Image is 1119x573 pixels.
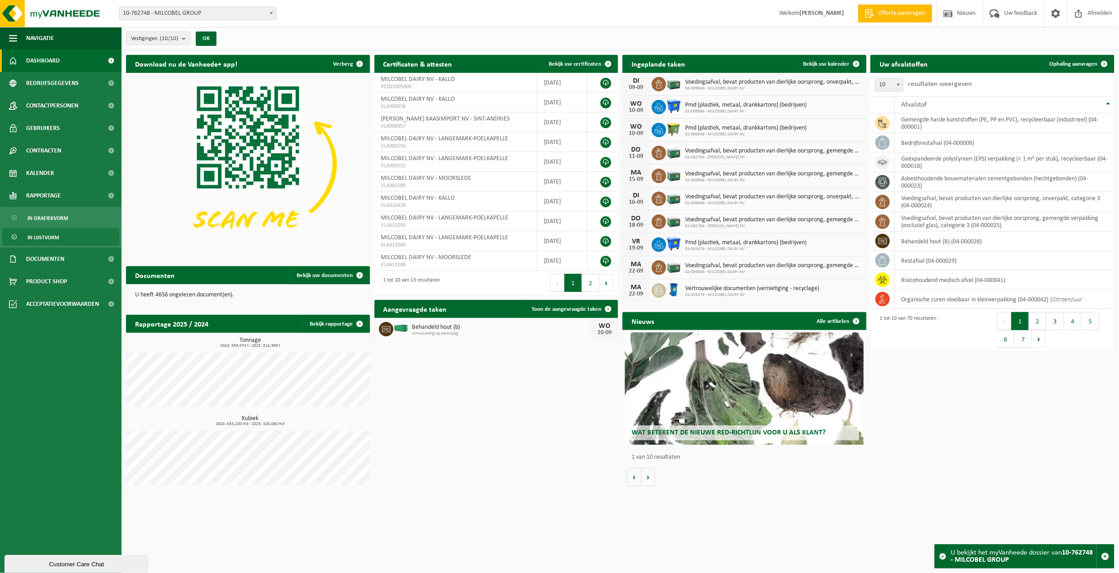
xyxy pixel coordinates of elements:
[627,268,645,274] div: 22-09
[875,78,903,92] span: 10
[26,139,61,162] span: Contracten
[666,236,681,251] img: WB-1100-HPE-BE-01
[685,292,819,298] span: 01-055478 - MILCOBEL DAIRY NV
[627,107,645,114] div: 10-09
[666,121,681,137] img: WB-1100-HPE-GN-50
[685,246,807,252] span: 01-055478 - MILCOBEL DAIRY NV
[1064,312,1082,330] button: 4
[666,98,681,114] img: WB-1100-HPE-BE-01
[875,311,936,349] div: 1 tot 10 van 70 resultaten
[685,224,862,229] span: 01-082764 - [PERSON_NAME] NV
[381,155,509,162] span: MILCOBEL DAIRY NV - LANGEMARK-POELKAPELLE
[334,61,353,67] span: Verberg
[1053,296,1083,303] i: Citroenzuur
[803,61,850,67] span: Bekijk uw kalender
[951,545,1096,568] div: U bekijkt het myVanheede dossier van
[26,162,54,184] span: Kalender
[685,239,807,246] span: Pmd (plastiek, metaal, drankkartons) (bedrijven)
[627,130,645,137] div: 10-09
[627,261,645,268] div: MA
[685,178,862,183] span: 02-009948 - MILCOBEL DAIRY NV
[799,10,844,17] strong: [PERSON_NAME]
[627,100,645,107] div: WO
[126,266,184,284] h2: Documenten
[26,49,60,72] span: Dashboard
[381,202,530,209] span: VLA616429
[623,312,663,330] h2: Nieuws
[1042,55,1114,73] a: Ophaling aanvragen
[26,94,78,117] span: Contactpersonen
[902,101,927,108] span: Afvalstof
[666,167,681,183] img: PB-LB-0680-HPE-GN-01
[1050,61,1098,67] span: Ophaling aanvragen
[524,300,617,318] a: Toon de aangevraagde taken
[685,201,862,206] span: 02-009949 - MILCOBEL DAIRY NV
[381,116,510,122] span: [PERSON_NAME] KAASIMPORT NV - SINT-ANDRIES
[27,229,59,246] span: In lijstvorm
[908,81,972,88] label: resultaten weergeven
[685,79,862,86] span: Voedingsafval, bevat producten van dierlijke oorsprong, onverpakt, categorie 3
[379,273,440,293] div: 1 tot 10 van 13 resultaten
[666,144,681,160] img: PB-LB-0680-HPE-GN-01
[26,72,79,94] span: Bedrijfsgegevens
[131,416,370,426] h3: Kubiek
[627,85,645,91] div: 09-09
[381,254,472,261] span: MILCOBEL DAIRY NV - MOORSLEDE
[1047,312,1064,330] button: 3
[564,274,582,292] button: 1
[600,274,614,292] button: Next
[632,429,826,436] span: Wat betekent de nieuwe RED-richtlijn voor u als klant?
[550,274,564,292] button: Previous
[537,251,587,271] td: [DATE]
[627,199,645,206] div: 16-09
[895,172,1114,192] td: asbesthoudende bouwmaterialen cementgebonden (hechtgebonden) (04-000023)
[412,324,591,331] span: Behandeld hout (b)
[196,31,217,46] button: OK
[26,117,60,139] span: Gebruikers
[381,242,530,249] span: VLA613289
[381,83,530,90] span: RED25005400
[871,55,937,72] h2: Uw afvalstoffen
[627,176,645,183] div: 15-09
[895,232,1114,251] td: behandeld hout (B) (04-000028)
[537,211,587,231] td: [DATE]
[895,152,1114,172] td: geëxpandeerde polystyreen (EPS) verpakking (< 1 m² per stuk), recycleerbaar (04-000018)
[131,32,178,45] span: Vestigingen
[876,9,928,18] span: Offerte aanvragen
[26,293,99,315] span: Acceptatievoorwaarden
[1011,312,1029,330] button: 1
[596,322,614,330] div: WO
[895,290,1114,309] td: organische zuren vloeibaar in kleinverpakking (04-000042) |
[27,210,68,227] span: In grafiekvorm
[26,27,54,49] span: Navigatie
[381,103,530,110] span: VLA900958
[326,55,369,73] button: Verberg
[381,175,472,182] span: MILCOBEL DAIRY NV - MOORSLEDE
[685,109,807,114] span: 02-009948 - MILCOBEL DAIRY NV
[537,231,587,251] td: [DATE]
[895,251,1114,270] td: restafval (04-000029)
[666,213,681,228] img: PB-LB-0680-HPE-GN-01
[26,270,67,293] span: Product Shop
[381,215,509,221] span: MILCOBEL DAIRY NV - LANGEMARK-POELKAPELLE
[951,549,1093,564] strong: 10-762748 - MILCOBEL GROUP
[537,112,587,132] td: [DATE]
[627,245,645,251] div: 19-09
[685,132,807,137] span: 02-009948 - MILCOBEL DAIRY NV
[381,76,455,83] span: MILCOBEL DAIRY NV - KALLO
[895,270,1114,290] td: risicohoudend medisch afval (04-000041)
[303,315,369,333] a: Bekijk rapportage
[627,215,645,222] div: DO
[381,261,530,269] span: VLA613288
[126,55,246,72] h2: Download nu de Vanheede+ app!
[381,222,530,229] span: VLA613290
[119,7,276,20] span: 10-762748 - MILCOBEL GROUP
[685,269,862,275] span: 02-009948 - MILCOBEL DAIRY NV
[810,312,866,330] a: Alle artikelen
[381,182,530,189] span: VLA901589
[627,169,645,176] div: MA
[875,79,903,91] span: 10
[1015,330,1032,348] button: 7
